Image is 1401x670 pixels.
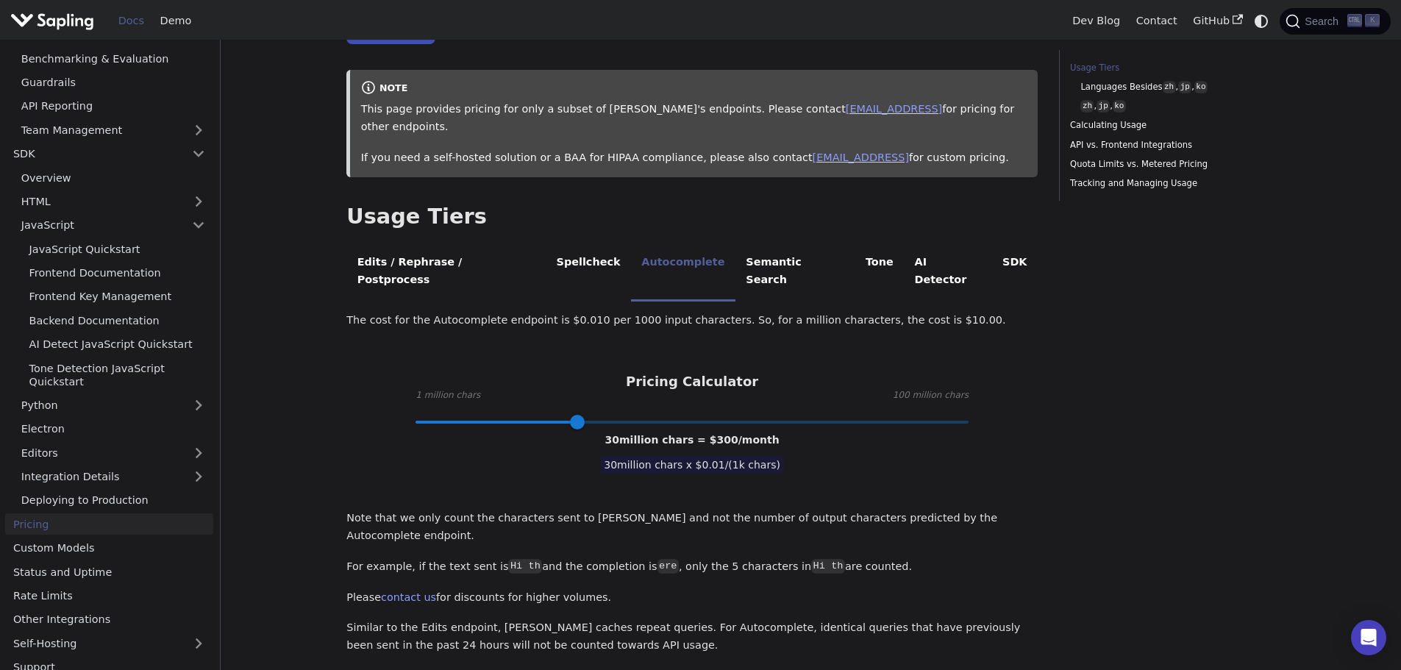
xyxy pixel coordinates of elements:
a: Tracking and Managing Usage [1070,177,1269,190]
a: JavaScript [13,215,213,236]
img: Sapling.ai [10,10,94,32]
h2: Usage Tiers [346,204,1038,230]
code: Hi th [811,559,845,574]
a: JavaScript Quickstart [21,238,213,260]
a: Contact [1128,10,1186,32]
button: Expand sidebar category 'Editors' [184,442,213,463]
a: AI Detect JavaScript Quickstart [21,334,213,355]
h3: Pricing Calculator [626,374,758,391]
span: 30 million chars x $ 0.01 /(1k chars) [601,456,783,474]
a: Tone Detection JavaScript Quickstart [21,357,213,392]
button: Switch between dark and light mode (currently system mode) [1251,10,1272,32]
button: Collapse sidebar category 'SDK' [184,143,213,165]
a: Quota Limits vs. Metered Pricing [1070,157,1269,171]
a: SDK [5,143,184,165]
a: Python [13,395,213,416]
a: Backend Documentation [21,310,213,331]
a: contact us [381,591,436,603]
a: Guardrails [13,72,213,93]
p: If you need a self-hosted solution or a BAA for HIPAA compliance, please also contact for custom ... [361,149,1027,167]
li: AI Detector [904,243,992,302]
div: Open Intercom Messenger [1351,620,1386,655]
a: zh,jp,ko [1080,99,1264,113]
a: Editors [13,442,184,463]
a: API vs. Frontend Integrations [1070,138,1269,152]
a: Status and Uptime [5,561,213,582]
a: Docs [110,10,152,32]
p: For example, if the text sent is and the completion is , only the 5 characters in are counted. [346,558,1038,576]
a: Frontend Key Management [21,286,213,307]
li: Edits / Rephrase / Postprocess [346,243,546,302]
a: Dev Blog [1064,10,1127,32]
code: ere [657,559,679,574]
li: Semantic Search [735,243,855,302]
a: Demo [152,10,199,32]
li: SDK [992,243,1038,302]
li: Tone [855,243,905,302]
code: zh [1163,81,1176,93]
p: Note that we only count the characters sent to [PERSON_NAME] and not the number of output charact... [346,510,1038,545]
a: Benchmarking & Evaluation [13,48,213,69]
code: zh [1080,100,1094,113]
span: 100 million chars [893,388,969,403]
a: Deploying to Production [13,490,213,511]
div: note [361,80,1027,98]
a: Sapling.ai [10,10,99,32]
code: Hi th [508,559,542,574]
li: Autocomplete [631,243,735,302]
span: 30 million chars = $ 300 /month [605,434,780,446]
a: Calculating Usage [1070,118,1269,132]
code: jp [1097,100,1110,113]
a: Pricing [5,513,213,535]
a: GitHub [1185,10,1250,32]
p: Similar to the Edits endpoint, [PERSON_NAME] caches repeat queries. For Autocomplete, identical q... [346,619,1038,655]
a: Rate Limits [5,585,213,607]
span: Search [1300,15,1347,27]
a: Frontend Documentation [21,263,213,284]
p: The cost for the Autocomplete endpoint is $0.010 per 1000 input characters. So, for a million cha... [346,312,1038,329]
code: ko [1194,81,1208,93]
a: Languages Besideszh,jp,ko [1080,80,1264,94]
a: [EMAIL_ADDRESS] [846,103,942,115]
a: API Reporting [13,96,213,117]
span: 1 million chars [416,388,480,403]
code: jp [1178,81,1191,93]
a: Other Integrations [5,609,213,630]
kbd: K [1365,14,1380,27]
a: Team Management [13,119,213,140]
a: Custom Models [5,538,213,559]
li: Spellcheck [546,243,631,302]
a: HTML [13,191,213,213]
a: Electron [13,418,213,440]
a: Overview [13,167,213,188]
code: ko [1113,100,1126,113]
a: Usage Tiers [1070,61,1269,75]
a: Self-Hosting [5,632,213,654]
button: Search (Ctrl+K) [1280,8,1390,35]
a: [EMAIL_ADDRESS] [813,152,909,163]
p: This page provides pricing for only a subset of [PERSON_NAME]'s endpoints. Please contact for pri... [361,101,1027,136]
a: Integration Details [13,466,213,488]
p: Please for discounts for higher volumes. [346,589,1038,607]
